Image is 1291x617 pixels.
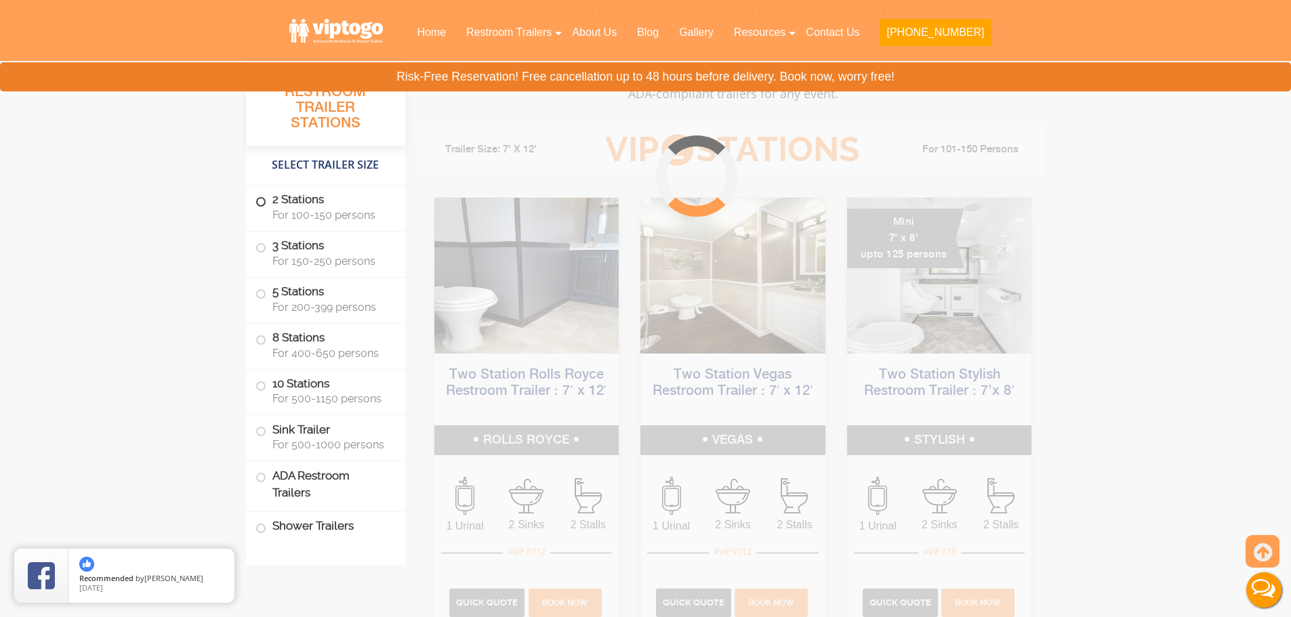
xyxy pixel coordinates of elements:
a: Two Station Stylish Restroom Trailer : 7’x 8′ [864,368,1014,398]
span: For 200-399 persons [272,301,389,314]
h3: All Portable Restroom Trailer Stations [246,64,405,146]
button: Live Chat [1237,563,1291,617]
h5: VEGAS [640,425,825,455]
a: Gallery [669,18,724,47]
span: 1 Urinal [434,518,496,534]
img: A mini restroom trailer with two separate stations and separate doors for males and females [847,198,1032,354]
span: Quick Quote [456,597,518,608]
img: an icon of stall [781,478,808,513]
span: For 500-1150 persons [272,392,389,405]
a: Two Station Vegas Restroom Trailer : 7′ x 12′ [653,368,813,398]
a: Restroom Trailers [456,18,562,47]
a: Blog [627,18,669,47]
span: 2 Sinks [702,517,764,533]
img: an icon of sink [922,479,957,513]
a: About Us [562,18,627,47]
img: thumbs up icon [79,557,94,572]
span: 1 Urinal [640,518,702,534]
div: #VIP V712 [709,543,756,561]
span: 2 Stalls [557,517,619,533]
label: 8 Stations [255,324,396,366]
span: Book Now [542,598,588,608]
label: 5 Stations [255,278,396,320]
img: an icon of stall [987,478,1015,513]
label: 10 Stations [255,370,396,412]
a: Quick Quote [863,596,940,608]
span: 2 Stalls [764,517,825,533]
a: [PHONE_NUMBER] [869,18,1001,54]
span: Quick Quote [663,597,724,608]
img: an icon of urinal [455,477,474,515]
div: #VIP R712 [503,543,550,561]
img: an icon of urinal [662,477,681,515]
div: #VIP S78 [918,543,961,561]
a: Quick Quote [449,596,527,608]
span: For 500-1000 persons [272,438,389,451]
label: Shower Trailers [255,512,396,541]
h5: STYLISH [847,425,1032,455]
span: [DATE] [79,582,103,593]
li: For 101-150 Persons [882,142,1033,158]
span: 2 Sinks [495,517,557,533]
img: Side view of two station restroom trailer with separate doors for males and females [434,198,619,354]
span: Book Now [955,598,1001,608]
img: Side view of two station restroom trailer with separate doors for males and females [640,198,825,354]
span: Book Now [748,598,794,608]
img: an icon of urinal [868,477,887,515]
span: 2 Sinks [909,517,970,533]
img: an icon of sink [716,479,750,513]
span: 2 Stalls [970,517,1032,533]
span: For 100-150 persons [272,209,389,221]
a: Quick Quote [656,596,733,608]
a: Book Now [940,596,1017,608]
img: an icon of stall [575,478,602,513]
label: 2 Stations [255,186,396,228]
a: Two Station Rolls Royce Restroom Trailer : 7′ x 12′ [446,368,607,398]
a: Resources [724,18,796,47]
h3: VIP Stations [584,131,881,169]
span: Quick Quote [869,597,931,608]
h4: Select Trailer Size [246,152,405,178]
span: Recommended [79,573,134,583]
label: ADA Restroom Trailers [255,461,396,507]
span: 1 Urinal [847,518,909,534]
span: by [79,574,224,584]
img: an icon of sink [509,479,544,513]
img: Review Rating [28,562,55,589]
button: [PHONE_NUMBER] [880,19,991,46]
a: Book Now [527,596,603,608]
span: For 150-250 persons [272,255,389,268]
h5: ROLLS ROYCE [434,425,619,455]
label: Sink Trailer [255,415,396,457]
div: Mini 7' x 8' upto 125 persons [847,209,964,268]
label: 3 Stations [255,232,396,274]
a: Book Now [733,596,810,608]
span: 2 [661,134,693,166]
a: Home [407,18,456,47]
a: Contact Us [796,18,869,47]
span: [PERSON_NAME] [144,573,203,583]
li: Trailer Size: 7' X 12' [433,129,585,170]
span: For 400-650 persons [272,347,389,360]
